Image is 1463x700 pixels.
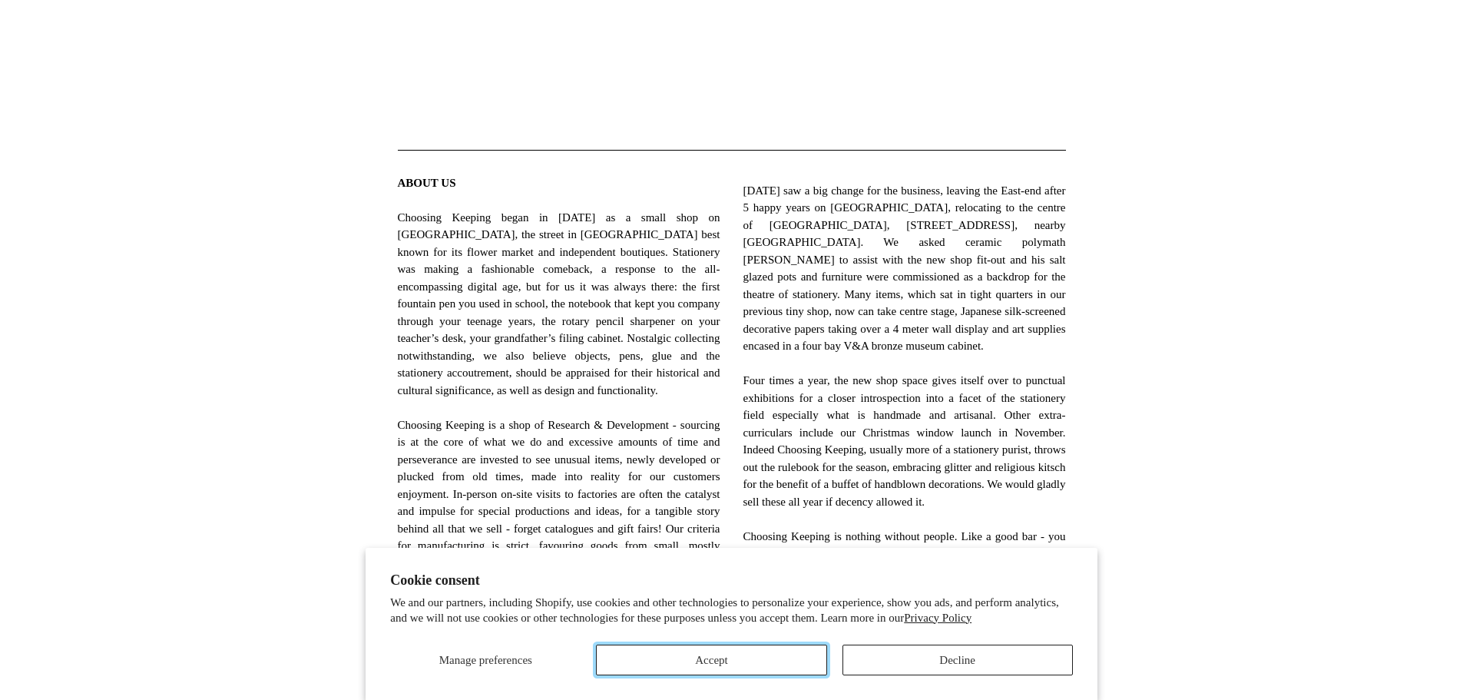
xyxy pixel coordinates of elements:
p: We and our partners, including Shopify, use cookies and other technologies to personalize your ex... [390,595,1073,625]
span: Manage preferences [439,654,532,666]
span: ABOUT US [398,177,456,189]
button: Manage preferences [390,645,581,675]
span: Choosing Keeping began in [DATE] as a small shop on [GEOGRAPHIC_DATA], the street in [GEOGRAPHIC_... [398,174,720,693]
button: Decline [842,645,1073,675]
a: Privacy Policy [904,612,971,624]
h2: Cookie consent [390,572,1073,589]
button: Accept [596,645,826,675]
